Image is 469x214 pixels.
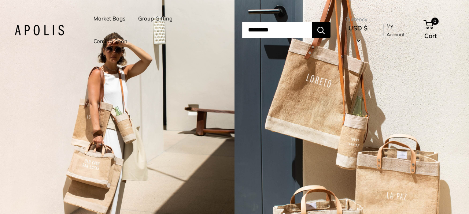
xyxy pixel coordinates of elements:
[15,25,64,35] img: Apolis
[387,21,411,39] a: My Account
[93,36,128,46] a: Coming Soon
[138,14,173,24] a: Group Gifting
[242,22,312,38] input: Search...
[345,22,371,46] button: USD $
[312,22,330,38] button: Search
[424,18,454,42] a: 0 Cart
[424,32,437,40] span: Cart
[431,18,439,25] span: 0
[93,14,125,24] a: Market Bags
[348,24,368,32] span: USD $
[345,14,371,25] span: Currency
